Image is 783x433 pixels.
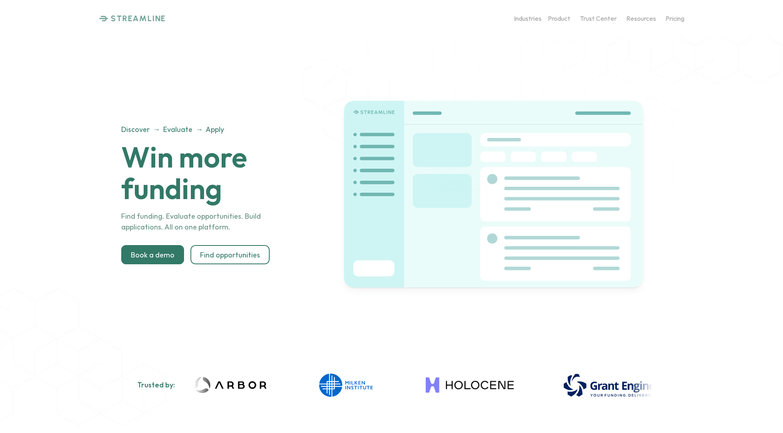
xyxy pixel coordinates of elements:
h2: Trusted by: [137,381,175,389]
a: Book a demo [121,245,184,264]
a: Pricing [665,12,684,26]
p: Find opportunities [200,250,260,259]
p: Find funding. Evaluate opportunities. Build applications. All on one platform. [121,211,302,232]
p: STREAMLINE [110,14,166,23]
a: Trust Center [580,12,617,26]
a: Resources [626,12,656,26]
p: Book a demo [131,250,174,259]
h1: Win more funding [121,141,322,204]
p: Trust Center [580,14,617,22]
p: Product [548,14,570,22]
p: Resources [626,14,656,22]
p: Industries [514,14,541,22]
a: STREAMLINE [99,14,166,23]
a: Find opportunities [190,245,270,264]
p: Discover → Evaluate → Apply [121,124,302,135]
p: Pricing [665,14,684,22]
